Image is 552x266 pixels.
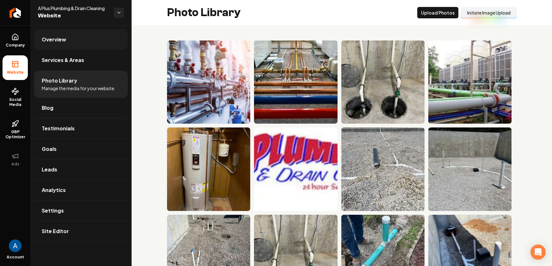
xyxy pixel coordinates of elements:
[3,83,28,112] a: Social Media
[42,227,69,235] span: Site Editor
[167,127,250,211] img: Water heater installation in a utility room with copper piping and a pressure relief valve.
[34,29,128,50] a: Overview
[34,201,128,221] a: Settings
[3,43,28,48] span: Company
[4,70,26,75] span: Website
[428,127,512,211] img: Construction site with gravel flooring and exposed piping installations for drainage.
[9,239,22,252] img: Andrew Magana
[3,147,28,172] button: Ads
[9,8,21,18] img: Rebolt Logo
[42,166,57,173] span: Leads
[341,40,425,124] img: Two sump pits with pumps and PVC pipes in a concrete basement.
[42,186,66,194] span: Analytics
[42,207,64,214] span: Settings
[34,118,128,139] a: Testimonials
[9,239,22,252] button: Open user button
[341,127,425,211] img: Gravel drainage system installation on a flat roof with PVC piping and drainage channel.
[461,7,517,18] button: Initiate Image Upload
[38,5,109,11] span: A Plus Plumbing & Drain Cleaning
[3,129,28,139] span: GBP Optimizer
[42,104,53,112] span: Blog
[167,40,250,124] img: No alt text set for this photo
[530,244,546,260] div: Open Intercom Messenger
[34,221,128,241] a: Site Editor
[42,56,84,64] span: Services & Areas
[42,145,57,153] span: Goals
[254,40,337,124] img: Colorful plumbing pipes and valves installed on a concrete floor in a mechanical room.
[42,85,115,91] span: Manage the media for your website.
[167,6,241,19] h2: Photo Library
[42,36,66,43] span: Overview
[428,40,512,124] img: Industrial cooling system with pipes and water tanks in a green outdoor setting.
[34,98,128,118] a: Blog
[3,97,28,107] span: Social Media
[42,125,75,132] span: Testimonials
[38,11,109,20] span: Website
[3,28,28,53] a: Company
[34,159,128,180] a: Leads
[34,180,128,200] a: Analytics
[9,162,22,167] span: Ads
[42,77,77,84] span: Photo Library
[3,115,28,145] a: GBP Optimizer
[34,50,128,70] a: Services & Areas
[417,7,458,18] button: Upload Photos
[34,139,128,159] a: Goals
[7,255,24,260] span: Account
[254,127,337,211] img: A+ Plumbing & Drain Cleaning logo with 24-hour service emphasis.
